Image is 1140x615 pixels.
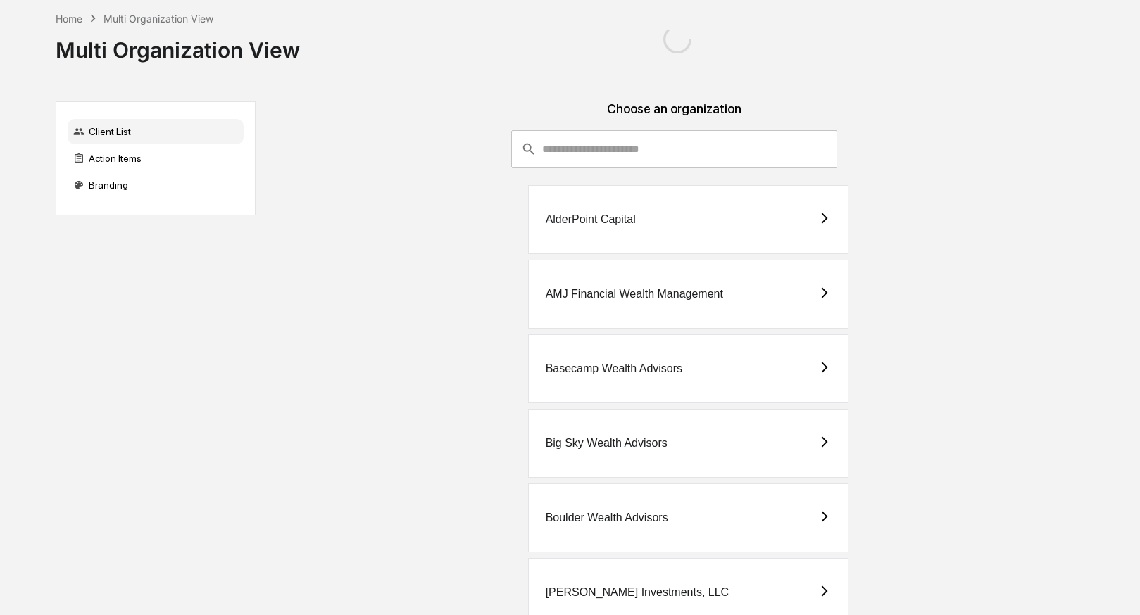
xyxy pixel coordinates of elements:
[68,172,244,198] div: Branding
[267,101,1082,130] div: Choose an organization
[68,119,244,144] div: Client List
[56,26,300,63] div: Multi Organization View
[546,437,668,450] div: Big Sky Wealth Advisors
[104,13,213,25] div: Multi Organization View
[56,13,82,25] div: Home
[546,586,729,599] div: [PERSON_NAME] Investments, LLC
[546,288,723,300] div: AMJ Financial Wealth Management
[546,362,682,375] div: Basecamp Wealth Advisors
[511,130,837,168] div: consultant-dashboard__filter-organizations-search-bar
[546,213,636,226] div: AlderPoint Capital
[546,512,668,524] div: Boulder Wealth Advisors
[68,146,244,171] div: Action Items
